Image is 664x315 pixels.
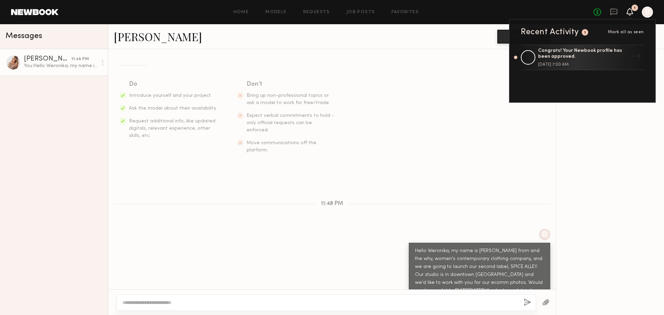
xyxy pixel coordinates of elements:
[321,201,343,207] span: 11:48 PM
[521,45,644,70] a: Congrats! Your Newbook profile has been approved.[DATE] 7:00 AM→
[129,93,212,98] span: Introduce yourself and your project.
[538,63,628,67] div: [DATE] 7:00 AM
[303,10,330,15] a: Requests
[521,28,579,36] div: Recent Activity
[129,80,218,89] div: Do
[24,56,71,63] div: [PERSON_NAME]
[247,93,330,105] span: Bring up non-professional topics or ask a model to work for free/trade.
[642,7,653,18] a: B
[233,10,249,15] a: Home
[634,6,636,10] div: 1
[347,10,375,15] a: Job Posts
[497,33,550,39] a: Book model
[391,10,419,15] a: Favorites
[247,113,334,132] span: Expect verbal commitments to hold - only official requests can be enforced.
[129,119,215,138] span: Request additional info, like updated digitals, relevant experience, other skills, etc.
[24,63,98,69] div: You: Hello Weronika, my name is [PERSON_NAME] from and the why, women's contemporary clothing com...
[114,29,202,44] a: [PERSON_NAME]
[415,247,544,303] div: Hello Weronika, my name is [PERSON_NAME] from and the why, women's contemporary clothing company,...
[584,31,586,35] div: 1
[71,56,89,63] div: 11:48 PM
[247,80,335,89] div: Don’t
[247,141,316,152] span: Move communications off the platform.
[628,48,644,66] div: →
[497,30,550,44] button: Book model
[6,32,42,40] span: Messages
[538,48,628,60] div: Congrats! Your Newbook profile has been approved.
[608,30,644,34] span: Mark all as seen
[265,10,286,15] a: Models
[129,106,217,111] span: Ask the model about their availability.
